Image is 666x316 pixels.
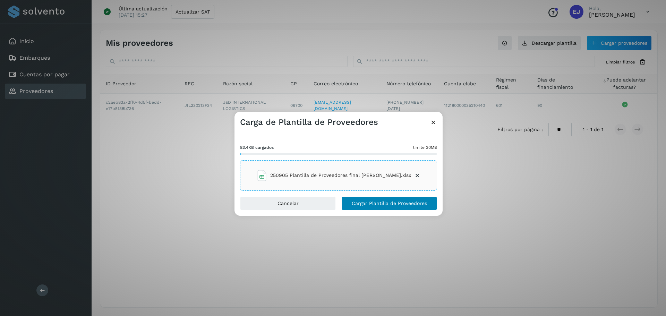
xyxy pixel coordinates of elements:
[277,201,299,206] span: Cancelar
[352,201,427,206] span: Cargar Plantilla de Proveedores
[341,196,437,210] button: Cargar Plantilla de Proveedores
[413,144,437,151] span: límite 30MB
[240,144,274,151] span: 83.4KB cargados
[240,117,378,127] h3: Carga de Plantilla de Proveedores
[240,196,336,210] button: Cancelar
[270,172,411,179] span: 250905 Plantilla de Proveedores final [PERSON_NAME].xlsx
